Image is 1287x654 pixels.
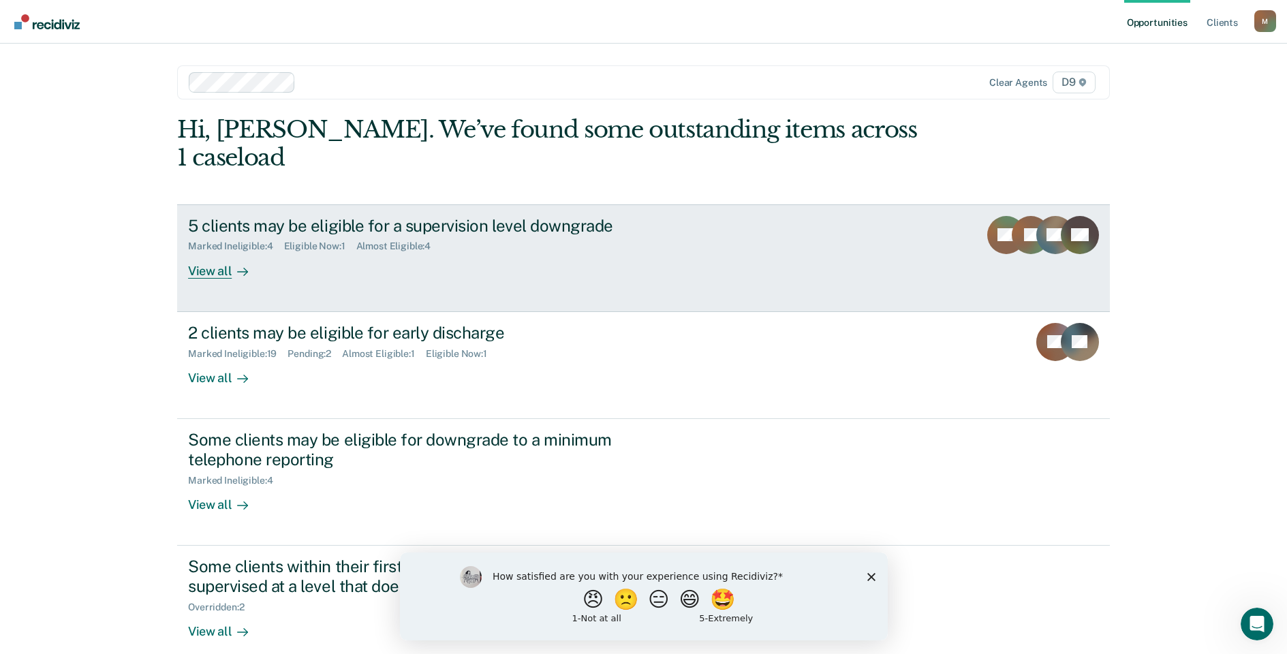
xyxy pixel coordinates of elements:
[188,348,288,360] div: Marked Ineligible : 19
[188,557,666,596] div: Some clients within their first 6 months of supervision are being supervised at a level that does...
[188,486,264,512] div: View all
[1241,608,1273,640] iframe: Intercom live chat
[177,312,1110,419] a: 2 clients may be eligible for early dischargeMarked Ineligible:19Pending:2Almost Eligible:1Eligib...
[400,552,888,640] iframe: Survey by Kim from Recidiviz
[426,348,498,360] div: Eligible Now : 1
[177,116,923,172] div: Hi, [PERSON_NAME]. We’ve found some outstanding items across 1 caseload
[188,430,666,469] div: Some clients may be eligible for downgrade to a minimum telephone reporting
[177,419,1110,546] a: Some clients may be eligible for downgrade to a minimum telephone reportingMarked Ineligible:4Vie...
[188,252,264,279] div: View all
[14,14,80,29] img: Recidiviz
[188,323,666,343] div: 2 clients may be eligible for early discharge
[177,204,1110,312] a: 5 clients may be eligible for a supervision level downgradeMarked Ineligible:4Eligible Now:1Almos...
[356,240,442,252] div: Almost Eligible : 4
[342,348,426,360] div: Almost Eligible : 1
[989,77,1047,89] div: Clear agents
[1254,10,1276,32] div: M
[188,475,283,486] div: Marked Ineligible : 4
[188,216,666,236] div: 5 clients may be eligible for a supervision level downgrade
[1254,10,1276,32] button: Profile dropdown button
[188,612,264,639] div: View all
[288,348,342,360] div: Pending : 2
[188,240,283,252] div: Marked Ineligible : 4
[1053,72,1096,93] span: D9
[188,359,264,386] div: View all
[188,602,255,613] div: Overridden : 2
[284,240,356,252] div: Eligible Now : 1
